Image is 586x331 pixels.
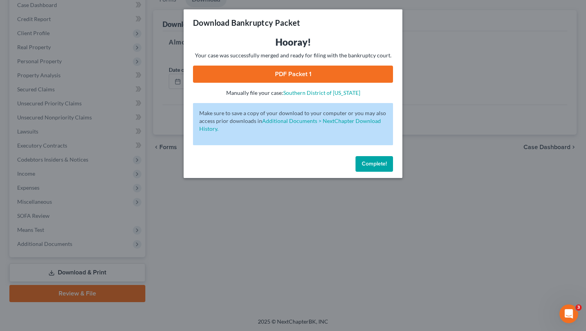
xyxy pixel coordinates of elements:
span: Complete! [362,160,387,167]
p: Your case was successfully merged and ready for filing with the bankruptcy court. [193,52,393,59]
button: Complete! [356,156,393,172]
a: PDF Packet 1 [193,66,393,83]
p: Make sure to save a copy of your download to your computer or you may also access prior downloads in [199,109,387,133]
h3: Hooray! [193,36,393,48]
span: 3 [575,304,582,311]
h3: Download Bankruptcy Packet [193,17,300,28]
a: Southern District of [US_STATE] [283,89,360,96]
iframe: Intercom live chat [559,304,578,323]
a: Additional Documents > NextChapter Download History. [199,117,381,132]
p: Manually file your case: [193,89,393,97]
